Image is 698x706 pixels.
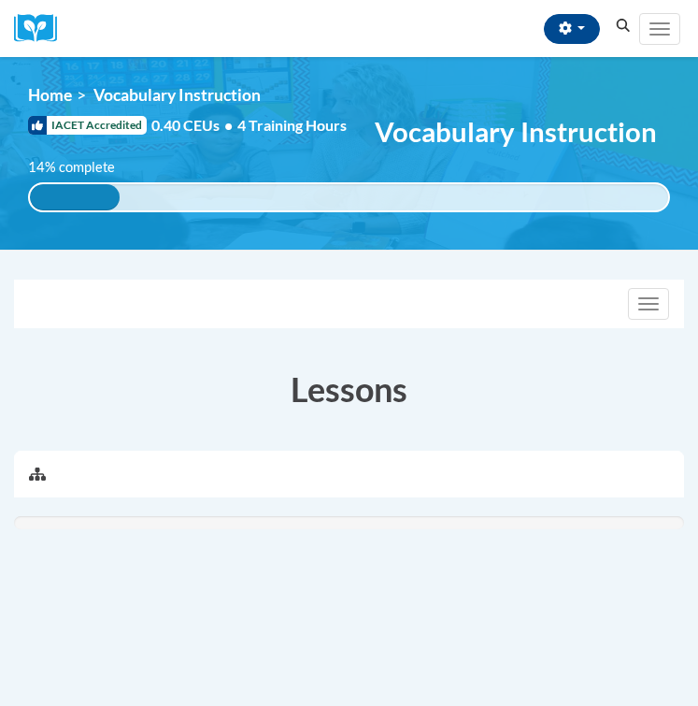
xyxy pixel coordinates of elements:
button: Account Settings [544,14,600,44]
img: Logo brand [14,14,70,43]
span: Vocabulary Instruction [375,115,657,148]
span: 4 Training Hours [237,116,347,134]
h3: Lessons [14,366,684,412]
label: 14% complete [28,157,135,178]
a: Home [28,85,72,105]
span: 0.40 CEUs [151,115,237,136]
a: Cox Campus [14,14,70,43]
span: • [224,116,233,134]
div: 14% complete [30,184,120,210]
span: IACET Accredited [28,116,147,135]
span: Vocabulary Instruction [93,85,261,105]
button: Search [609,15,637,37]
